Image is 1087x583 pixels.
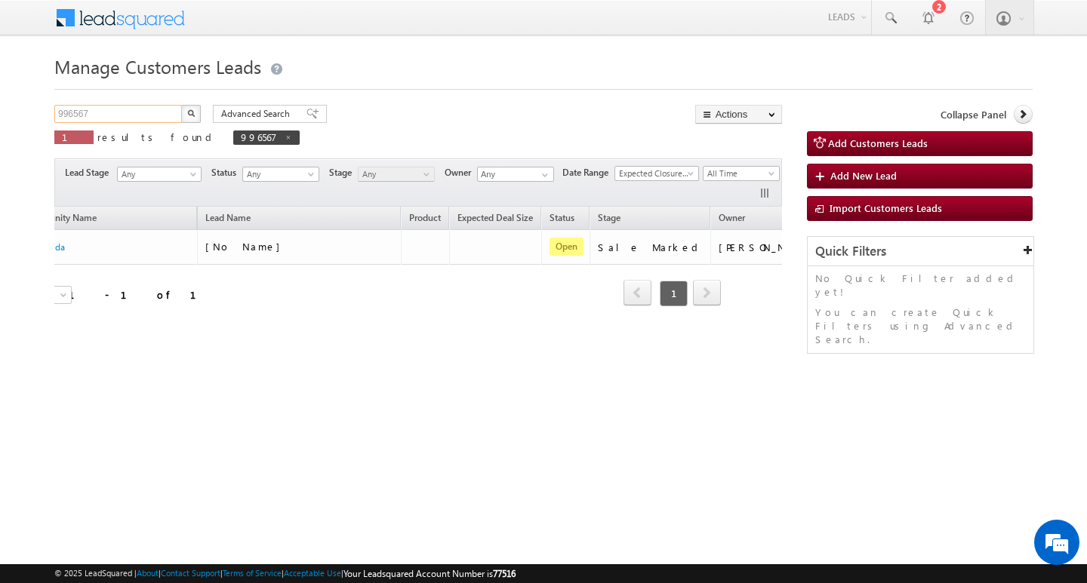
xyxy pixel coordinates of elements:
[828,137,928,149] span: Add Customers Leads
[598,212,620,223] span: Stage
[815,305,1026,346] p: You can create Quick Filters using Advanced Search.
[660,281,688,306] span: 1
[450,210,540,229] a: Expected Deal Size
[409,212,441,223] span: Product
[161,568,220,578] a: Contact Support
[117,167,202,182] a: Any
[830,169,897,182] span: Add New Lead
[534,167,553,183] a: Show All Items
[242,167,319,182] a: Any
[550,238,584,256] span: Open
[693,280,721,305] span: next
[118,167,196,181] span: Any
[137,568,159,578] a: About
[65,166,115,180] span: Lead Stage
[493,568,516,579] span: 77516
[624,281,651,305] a: prev
[615,167,694,180] span: Expected Closure Date
[26,79,63,99] img: d_60004797649_company_0_60004797649
[241,130,277,143] span: 996567
[624,280,651,305] span: prev
[284,568,341,578] a: Acceptable Use
[815,272,1026,299] p: No Quick Filter added yet!
[719,212,745,223] span: Owner
[187,109,195,117] img: Search
[223,568,282,578] a: Terms of Service
[695,105,782,124] button: Actions
[211,166,242,180] span: Status
[693,281,721,305] a: next
[704,167,775,180] span: All Time
[221,107,294,121] span: Advanced Search
[79,79,254,99] div: Chat with us now
[445,166,477,180] span: Owner
[359,167,430,181] span: Any
[205,240,288,253] span: [No Name]
[614,166,699,181] a: Expected Closure Date
[54,54,261,78] span: Manage Customers Leads
[703,166,780,181] a: All Time
[542,210,582,229] a: Status
[248,8,284,44] div: Minimize live chat window
[343,568,516,579] span: Your Leadsquared Account Number is
[598,241,704,254] div: Sale Marked
[329,166,358,180] span: Stage
[808,237,1033,266] div: Quick Filters
[62,130,86,143] span: 1
[14,210,104,229] a: Opportunity Name
[69,286,214,303] div: 1 - 1 of 1
[198,210,258,229] span: Lead Name
[590,210,628,229] a: Stage
[243,167,315,181] span: Any
[97,130,217,143] span: results found
[205,465,274,485] em: Start Chat
[20,140,276,452] textarea: Type your message and hit 'Enter'
[562,166,614,180] span: Date Range
[21,212,97,223] span: Opportunity Name
[457,212,533,223] span: Expected Deal Size
[358,167,435,182] a: Any
[54,566,516,581] span: © 2025 LeadSquared | | | | |
[941,108,1006,121] span: Collapse Panel
[830,201,942,214] span: Import Customers Leads
[719,241,870,254] div: [PERSON_NAME] [PERSON_NAME]
[477,167,554,182] input: Type to Search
